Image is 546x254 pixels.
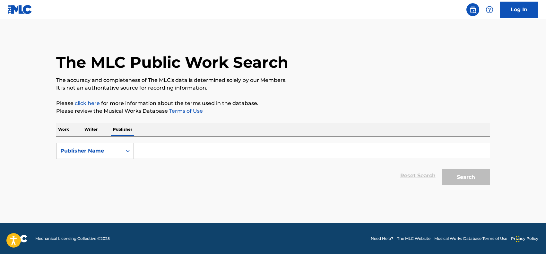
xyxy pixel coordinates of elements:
a: Need Help? [371,236,393,241]
p: Please review the Musical Works Database [56,107,490,115]
a: Terms of Use [168,108,203,114]
form: Search Form [56,143,490,188]
h1: The MLC Public Work Search [56,53,288,72]
iframe: Chat Widget [514,223,546,254]
p: Publisher [111,123,134,136]
div: Publisher Name [60,147,118,155]
div: Help [483,3,496,16]
a: Privacy Policy [511,236,538,241]
a: The MLC Website [397,236,430,241]
img: MLC Logo [8,5,32,14]
a: click here [75,100,100,106]
p: Writer [82,123,100,136]
span: Mechanical Licensing Collective © 2025 [35,236,110,241]
p: Work [56,123,71,136]
a: Log In [500,2,538,18]
p: It is not an authoritative source for recording information. [56,84,490,92]
p: The accuracy and completeness of The MLC's data is determined solely by our Members. [56,76,490,84]
div: Arrastrar [516,230,520,249]
img: logo [8,235,28,242]
div: Widget de chat [514,223,546,254]
a: Musical Works Database Terms of Use [434,236,507,241]
img: search [469,6,477,13]
a: Public Search [466,3,479,16]
p: Please for more information about the terms used in the database. [56,100,490,107]
img: help [486,6,493,13]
